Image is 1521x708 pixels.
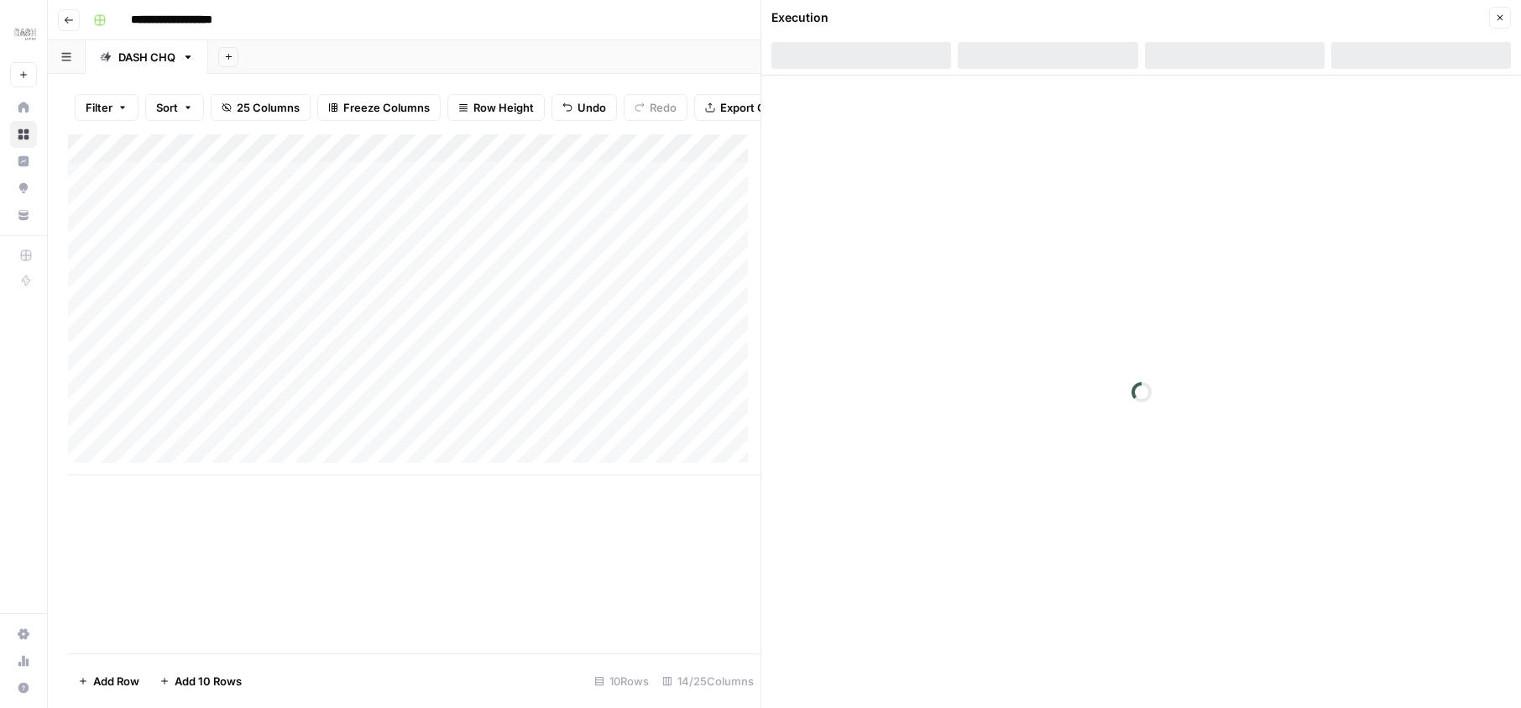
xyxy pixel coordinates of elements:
span: Add 10 Rows [175,673,242,690]
img: Dash Logo [10,19,40,50]
button: Add 10 Rows [149,668,252,695]
span: Row Height [473,99,534,116]
a: Settings [10,621,37,648]
span: Redo [650,99,677,116]
span: Add Row [93,673,139,690]
button: Freeze Columns [317,94,441,121]
a: DASH CHQ [86,40,208,74]
a: Your Data [10,202,37,228]
span: Freeze Columns [343,99,430,116]
span: Filter [86,99,112,116]
div: 10 Rows [588,668,656,695]
a: Usage [10,648,37,674]
a: Insights [10,148,37,175]
button: Filter [75,94,139,121]
span: Undo [578,99,606,116]
a: Browse [10,121,37,148]
span: Sort [156,99,178,116]
button: Row Height [447,94,545,121]
button: Sort [145,94,204,121]
div: DASH CHQ [118,49,175,66]
button: Add Row [68,668,149,695]
div: 14/25 Columns [656,668,760,695]
span: Export CSV [720,99,780,116]
button: 25 Columns [211,94,311,121]
button: Help + Support [10,674,37,701]
a: Opportunities [10,175,37,202]
button: Redo [624,94,687,121]
div: Execution [771,9,828,26]
button: Export CSV [694,94,791,121]
button: Workspace: Dash [10,13,37,55]
a: Home [10,94,37,121]
span: 25 Columns [237,99,300,116]
button: Undo [551,94,617,121]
